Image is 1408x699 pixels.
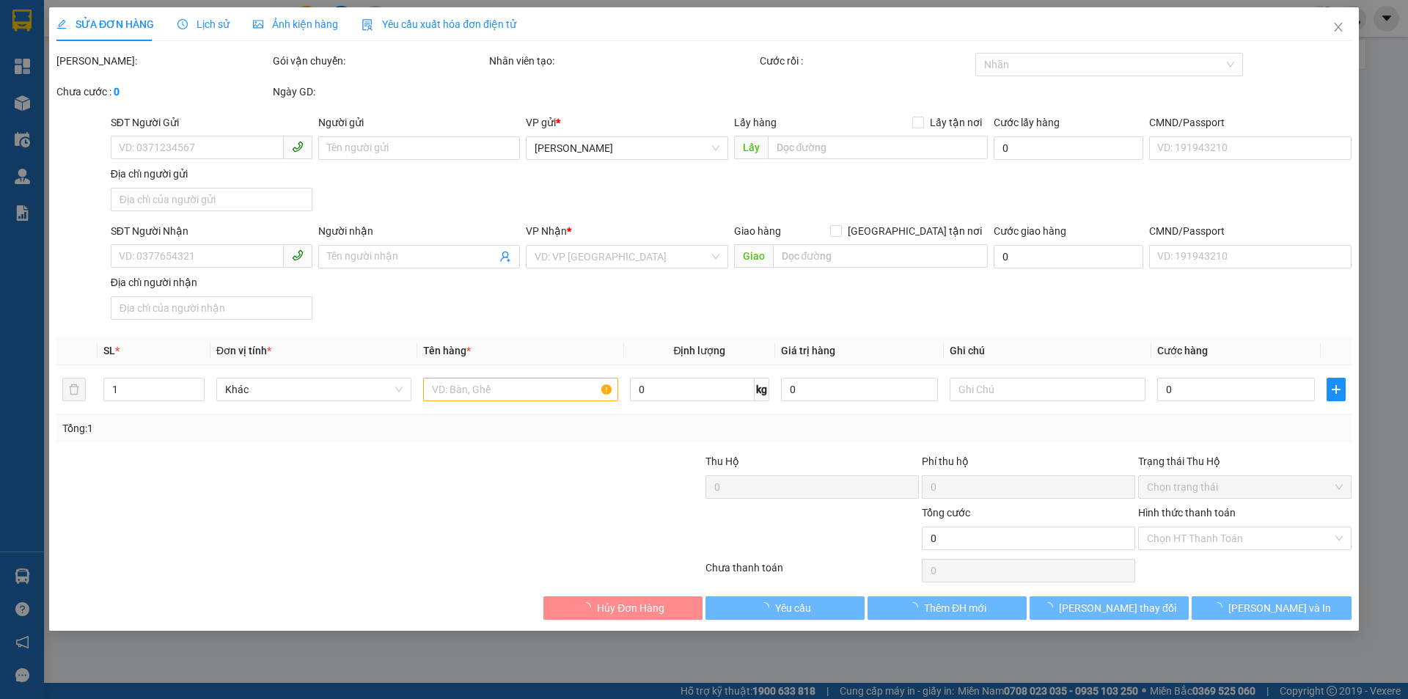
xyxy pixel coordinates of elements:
span: Thu Hộ [705,455,739,467]
span: close [1332,21,1344,33]
span: loading [1043,602,1059,612]
span: VP Nhận [527,225,568,237]
button: [PERSON_NAME] và In [1192,596,1352,620]
div: CMND/Passport [1149,223,1351,239]
span: Chọn trạng thái [1147,476,1343,498]
span: edit [56,19,67,29]
input: Địa chỉ của người gửi [111,188,312,211]
button: Close [1318,7,1359,48]
button: [PERSON_NAME] thay đổi [1030,596,1189,620]
input: Dọc đường [768,136,988,159]
div: Chưa cước : [56,84,270,100]
div: VP gửi [527,114,728,131]
input: Ghi Chú [950,378,1145,401]
div: Gói vận chuyển: [273,53,486,69]
span: Lấy [734,136,768,159]
span: Đơn vị tính [216,345,271,356]
div: Nhân viên tạo: [489,53,757,69]
b: 0 [114,86,120,98]
th: Ghi chú [945,337,1151,365]
div: Phí thu hộ [922,453,1135,475]
span: SL [103,345,115,356]
span: clock-circle [177,19,188,29]
div: Ngày GD: [273,84,486,100]
span: phone [292,141,304,153]
span: [PERSON_NAME] và In [1228,600,1331,616]
span: Yêu cầu [775,600,811,616]
span: Yêu cầu xuất hóa đơn điện tử [362,18,516,30]
button: plus [1327,378,1346,401]
input: Dọc đường [773,244,988,268]
div: SĐT Người Nhận [111,223,312,239]
button: Hủy Đơn Hàng [543,596,703,620]
span: Lịch sử [177,18,230,30]
div: Trạng thái Thu Hộ [1138,453,1352,469]
button: Thêm ĐH mới [868,596,1027,620]
span: loading [759,602,775,612]
div: Chưa thanh toán [704,560,920,585]
span: Lấy hàng [734,117,777,128]
span: Khác [225,378,403,400]
span: plus [1327,384,1345,395]
input: Cước lấy hàng [994,136,1143,160]
span: Cước hàng [1157,345,1208,356]
img: icon [362,19,373,31]
div: Địa chỉ người gửi [111,166,312,182]
div: [PERSON_NAME]: [56,53,270,69]
span: Tổng cước [922,507,970,519]
span: Tên hàng [423,345,471,356]
span: Định lượng [674,345,726,356]
button: Yêu cầu [705,596,865,620]
label: Cước giao hàng [994,225,1066,237]
button: delete [62,378,86,401]
span: user-add [500,251,512,263]
div: SĐT Người Gửi [111,114,312,131]
div: Người nhận [318,223,520,239]
span: loading [581,602,597,612]
span: Lấy tận nơi [924,114,988,131]
label: Hình thức thanh toán [1138,507,1236,519]
span: SỬA ĐƠN HÀNG [56,18,154,30]
span: loading [1212,602,1228,612]
span: loading [908,602,924,612]
div: CMND/Passport [1149,114,1351,131]
div: Người gửi [318,114,520,131]
label: Cước lấy hàng [994,117,1060,128]
div: Tổng: 1 [62,420,543,436]
span: Giao hàng [734,225,781,237]
div: Cước rồi : [760,53,973,69]
span: Lê Đại Hành [535,137,719,159]
span: Giá trị hàng [781,345,835,356]
span: Giao [734,244,773,268]
span: Hủy Đơn Hàng [597,600,664,616]
span: Thêm ĐH mới [924,600,986,616]
input: Địa chỉ của người nhận [111,296,312,320]
span: picture [253,19,263,29]
span: [PERSON_NAME] thay đổi [1059,600,1176,616]
input: VD: Bàn, Ghế [423,378,618,401]
input: Cước giao hàng [994,245,1143,268]
span: kg [755,378,769,401]
div: Địa chỉ người nhận [111,274,312,290]
span: phone [292,249,304,261]
span: [GEOGRAPHIC_DATA] tận nơi [842,223,988,239]
span: Ảnh kiện hàng [253,18,338,30]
